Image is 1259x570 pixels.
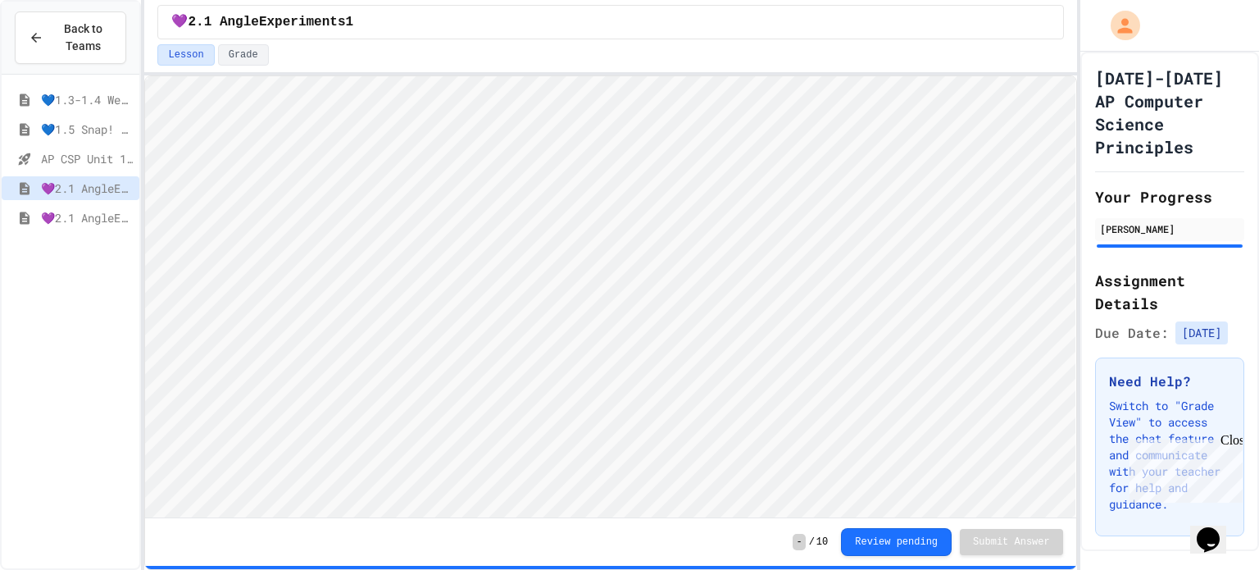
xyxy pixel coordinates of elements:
span: - [793,534,805,550]
span: 10 [816,536,828,549]
div: [PERSON_NAME] [1100,221,1239,236]
span: Back to Teams [53,21,112,55]
span: 💙1.3-1.4 WelcometoSnap! [41,91,133,108]
button: Back to Teams [15,11,126,64]
h1: [DATE]-[DATE] AP Computer Science Principles [1095,66,1244,158]
h2: Your Progress [1095,185,1244,208]
span: 💜2.1 AngleExperiments2 [41,209,133,226]
iframe: Snap! Programming Environment [145,76,1075,518]
span: 💜2.1 AngleExperiments1 [171,12,353,32]
span: 💙1.5 Snap! ScavengerHunt [41,121,133,138]
h2: Assignment Details [1095,269,1244,315]
button: Submit Answer [960,529,1063,555]
h3: Need Help? [1109,372,1230,391]
span: [DATE] [1175,321,1228,344]
span: Submit Answer [973,536,1050,549]
span: / [809,536,815,549]
span: Due Date: [1095,323,1169,343]
div: Chat with us now!Close [7,7,113,104]
iframe: chat widget [1190,504,1243,554]
button: Grade [218,44,269,66]
span: AP CSP Unit 1 Review [41,150,133,167]
button: Review pending [841,528,952,556]
iframe: chat widget [1123,433,1243,503]
span: 💜2.1 AngleExperiments1 [41,180,133,197]
p: Switch to "Grade View" to access the chat feature and communicate with your teacher for help and ... [1109,398,1230,513]
button: Lesson [157,44,214,66]
div: My Account [1093,7,1144,44]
